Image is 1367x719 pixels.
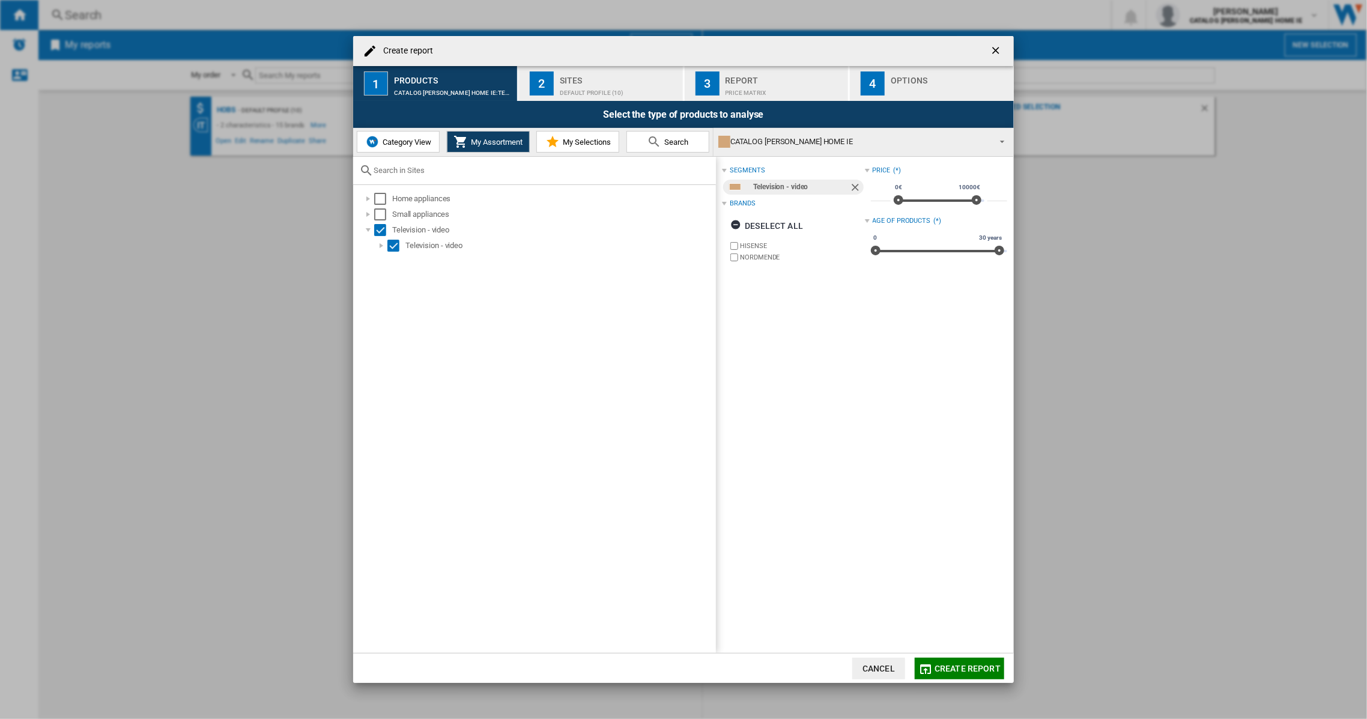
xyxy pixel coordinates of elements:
[626,131,709,153] button: Search
[394,71,512,83] div: Products
[730,215,803,237] div: Deselect all
[685,66,850,101] button: 3 Report Price Matrix
[915,658,1004,679] button: Create report
[364,71,388,96] div: 1
[935,664,1001,673] span: Create report
[990,44,1004,59] ng-md-icon: getI18NText('BUTTONS.CLOSE_DIALOG')
[394,83,512,96] div: CATALOG [PERSON_NAME] HOME IE:Television - video
[753,180,849,195] div: Television - video
[560,138,611,147] span: My Selections
[560,71,678,83] div: Sites
[861,71,885,96] div: 4
[696,71,720,96] div: 3
[852,658,905,679] button: Cancel
[392,208,714,220] div: Small appliances
[387,240,405,252] md-checkbox: Select
[985,39,1009,63] button: getI18NText('BUTTONS.CLOSE_DIALOG')
[872,233,879,243] span: 0
[894,183,905,192] span: 0€
[447,131,530,153] button: My Assortment
[873,216,931,226] div: Age of products
[726,71,844,83] div: Report
[726,83,844,96] div: Price Matrix
[392,193,714,205] div: Home appliances
[392,224,714,236] div: Television - video
[374,224,392,236] md-checkbox: Select
[718,133,989,150] div: CATALOG [PERSON_NAME] HOME IE
[730,199,755,208] div: Brands
[405,240,714,252] div: Television - video
[357,131,440,153] button: Category View
[374,193,392,205] md-checkbox: Select
[730,166,765,175] div: segments
[468,138,523,147] span: My Assortment
[374,166,710,175] input: Search in Sites
[730,253,738,261] input: brand.name
[536,131,619,153] button: My Selections
[662,138,689,147] span: Search
[519,66,684,101] button: 2 Sites Default profile (10)
[380,138,431,147] span: Category View
[730,242,738,250] input: brand.name
[353,66,518,101] button: 1 Products CATALOG [PERSON_NAME] HOME IE:Television - video
[850,66,1014,101] button: 4 Options
[353,101,1014,128] div: Select the type of products to analyse
[530,71,554,96] div: 2
[374,208,392,220] md-checkbox: Select
[365,135,380,149] img: wiser-icon-blue.png
[740,253,864,262] label: NORDMENDE
[957,183,982,192] span: 10000€
[377,45,433,57] h4: Create report
[740,241,864,250] label: HISENSE
[849,181,864,196] ng-md-icon: Remove
[978,233,1004,243] span: 30 years
[873,166,891,175] div: Price
[560,83,678,96] div: Default profile (10)
[727,215,807,237] button: Deselect all
[891,71,1009,83] div: Options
